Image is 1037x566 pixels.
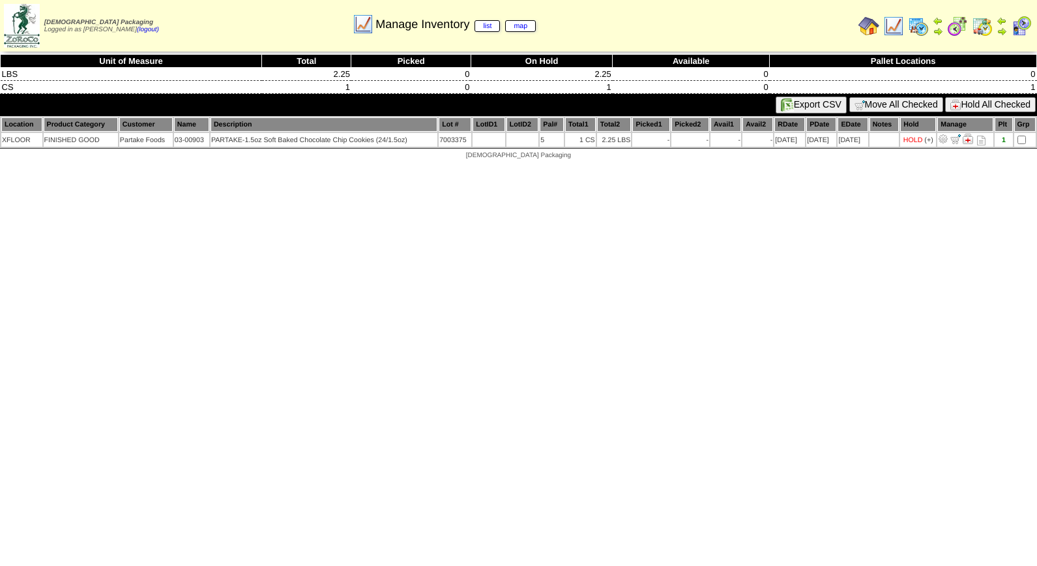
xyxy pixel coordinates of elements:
th: Name [174,117,209,132]
td: PARTAKE-1.5oz Soft Baked Chocolate Chip Cookies (24/1.5oz) [211,133,437,147]
img: line_graph.gif [883,16,904,37]
span: Logged in as [PERSON_NAME] [44,19,159,33]
td: 03-00903 [174,133,209,147]
th: Total [262,55,351,68]
th: RDate [774,117,805,132]
span: [DEMOGRAPHIC_DATA] Packaging [466,152,571,159]
img: Adjust [938,134,948,144]
td: 1 [471,81,612,94]
img: calendarinout.gif [972,16,993,37]
th: Total2 [597,117,632,132]
td: [DATE] [806,133,836,147]
img: arrowleft.gif [997,16,1007,26]
span: Manage Inventory [375,18,536,31]
th: Description [211,117,437,132]
td: 2.25 LBS [597,133,632,147]
th: EDate [838,117,868,132]
th: LotID1 [473,117,505,132]
td: 5 [540,133,564,147]
th: Lot # [439,117,471,132]
img: arrowright.gif [933,26,943,37]
img: home.gif [858,16,879,37]
img: calendarcustomer.gif [1011,16,1032,37]
td: - [742,133,773,147]
div: (+) [924,136,933,144]
button: Export CSV [776,97,847,113]
div: 1 [995,136,1012,144]
td: - [710,133,741,147]
th: Customer [119,117,173,132]
td: [DATE] [838,133,868,147]
th: Avail1 [710,117,741,132]
td: 0 [351,81,471,94]
th: Available [613,55,770,68]
a: list [475,20,500,32]
i: Note [977,136,986,145]
th: Picked [351,55,471,68]
th: Picked1 [632,117,670,132]
td: 0 [770,68,1037,81]
td: [DATE] [774,133,805,147]
img: arrowleft.gif [933,16,943,26]
th: Grp [1014,117,1036,132]
img: excel.gif [781,98,794,112]
td: CS [1,81,262,94]
th: Notes [869,117,899,132]
td: 7003375 [439,133,471,147]
td: 0 [613,81,770,94]
td: 1 CS [565,133,596,147]
th: Total1 [565,117,596,132]
button: Hold All Checked [945,97,1036,112]
td: XFLOOR [1,133,42,147]
th: On Hold [471,55,612,68]
th: PDate [806,117,836,132]
th: Pallet Locations [770,55,1037,68]
td: 2.25 [471,68,612,81]
td: Partake Foods [119,133,173,147]
img: Manage Hold [963,134,973,144]
img: calendarblend.gif [947,16,968,37]
th: Hold [900,117,936,132]
td: - [632,133,670,147]
th: Pal# [540,117,564,132]
th: Plt [995,117,1012,132]
img: zoroco-logo-small.webp [4,4,40,48]
td: 2.25 [262,68,351,81]
td: 0 [613,68,770,81]
img: calendarprod.gif [908,16,929,37]
td: FINISHED GOOD [44,133,118,147]
th: Location [1,117,42,132]
td: 0 [351,68,471,81]
td: 1 [770,81,1037,94]
td: 1 [262,81,351,94]
img: cart.gif [854,100,865,110]
img: arrowright.gif [997,26,1007,37]
a: (logout) [137,26,159,33]
th: LotID2 [506,117,539,132]
th: Product Category [44,117,118,132]
th: Avail2 [742,117,773,132]
span: [DEMOGRAPHIC_DATA] Packaging [44,19,153,26]
th: Manage [937,117,993,132]
div: HOLD [903,136,923,144]
img: hold.gif [950,100,961,110]
td: - [671,133,709,147]
button: Move All Checked [849,97,943,112]
img: Move [950,134,961,144]
th: Unit of Measure [1,55,262,68]
a: map [505,20,536,32]
img: line_graph.gif [353,14,373,35]
th: Picked2 [671,117,709,132]
td: LBS [1,68,262,81]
